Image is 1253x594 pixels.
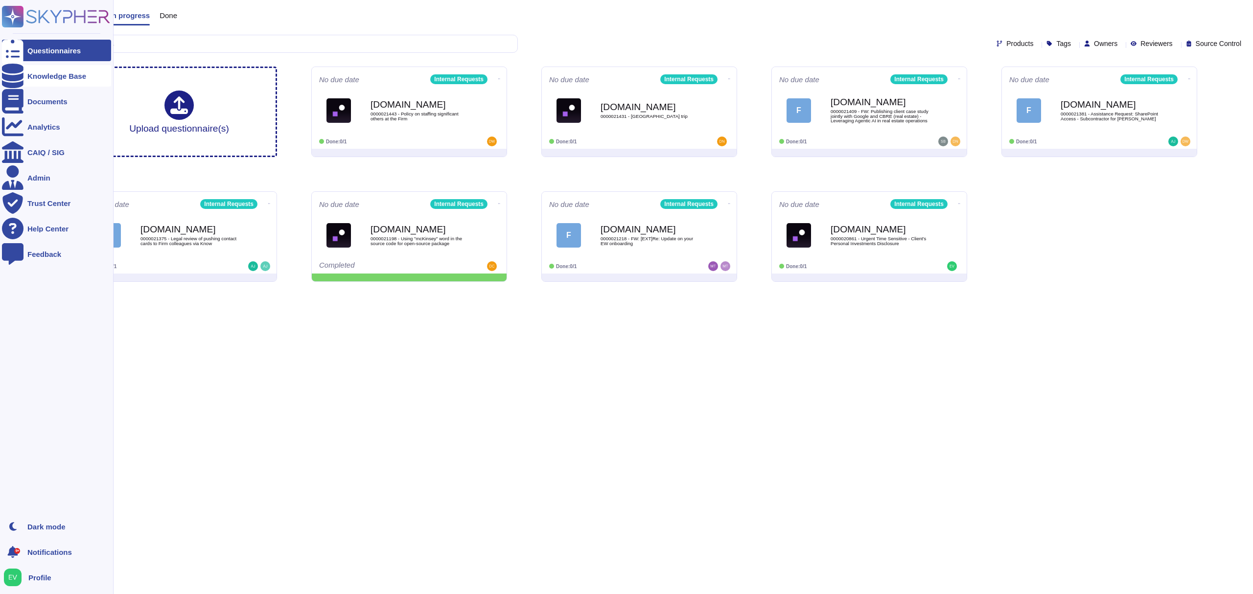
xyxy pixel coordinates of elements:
[708,261,718,271] img: user
[831,109,928,123] span: 0000021409 - FW: Publishing client case study jointly with Google and CBRE (real estate) - Levera...
[556,264,577,269] span: Done: 0/1
[2,192,111,214] a: Trust Center
[1016,139,1037,144] span: Done: 0/1
[1061,100,1159,109] b: [DOMAIN_NAME]
[601,225,698,234] b: [DOMAIN_NAME]
[430,74,487,84] div: Internal Requests
[27,98,68,105] div: Documents
[1061,112,1159,121] span: 0000021381 - Assistance Request: SharePoint Access - Subcontractor for [PERSON_NAME]
[200,199,257,209] div: Internal Requests
[2,567,28,588] button: user
[717,137,727,146] img: user
[1140,40,1172,47] span: Reviewers
[371,100,468,109] b: [DOMAIN_NAME]
[779,201,819,208] span: No due date
[890,199,948,209] div: Internal Requests
[129,91,229,133] div: Upload questionnaire(s)
[660,199,718,209] div: Internal Requests
[1120,74,1178,84] div: Internal Requests
[27,225,69,232] div: Help Center
[779,76,819,83] span: No due date
[831,97,928,107] b: [DOMAIN_NAME]
[2,243,111,265] a: Feedback
[260,261,270,271] img: user
[557,223,581,248] div: F
[947,261,957,271] img: user
[549,201,589,208] span: No due date
[371,225,468,234] b: [DOMAIN_NAME]
[2,65,111,87] a: Knowledge Base
[601,102,698,112] b: [DOMAIN_NAME]
[110,12,150,19] span: In progress
[787,223,811,248] img: Logo
[160,12,177,19] span: Done
[326,98,351,123] img: Logo
[549,76,589,83] span: No due date
[890,74,948,84] div: Internal Requests
[319,201,359,208] span: No due date
[660,74,718,84] div: Internal Requests
[1168,137,1178,146] img: user
[430,199,487,209] div: Internal Requests
[2,116,111,137] a: Analytics
[831,225,928,234] b: [DOMAIN_NAME]
[938,137,948,146] img: user
[1009,76,1049,83] span: No due date
[371,112,468,121] span: 0000021443 - Policy on staffing significant others at the Firm
[14,548,20,554] div: 9+
[371,236,468,246] span: 0000021198 - Using "mcKinsey" word in the source code for open-source package
[27,47,81,54] div: Questionnaires
[27,523,66,530] div: Dark mode
[1006,40,1033,47] span: Products
[140,236,238,246] span: 0000021375 - Legal review of pushing contact cards to Firm colleagues via Know
[2,91,111,112] a: Documents
[487,137,497,146] img: user
[319,76,359,83] span: No due date
[27,251,61,258] div: Feedback
[601,114,698,119] span: 0000021431 - [GEOGRAPHIC_DATA] trip
[786,264,807,269] span: Done: 0/1
[27,123,60,131] div: Analytics
[720,261,730,271] img: user
[601,236,698,246] span: 0000021218 - FW: [EXT]Re: Update on your EW onboarding
[557,98,581,123] img: Logo
[1056,40,1071,47] span: Tags
[787,98,811,123] div: F
[27,72,86,80] div: Knowledge Base
[326,223,351,248] img: Logo
[2,167,111,188] a: Admin
[1094,40,1117,47] span: Owners
[319,261,439,271] div: Completed
[27,548,72,556] span: Notifications
[28,574,51,581] span: Profile
[27,149,65,156] div: CAIQ / SIG
[27,174,50,182] div: Admin
[2,40,111,61] a: Questionnaires
[2,141,111,163] a: CAIQ / SIG
[39,35,517,52] input: Search by keywords
[556,139,577,144] span: Done: 0/1
[2,218,111,239] a: Help Center
[4,569,22,586] img: user
[487,261,497,271] img: user
[326,139,347,144] span: Done: 0/1
[951,137,960,146] img: user
[1181,137,1190,146] img: user
[140,225,238,234] b: [DOMAIN_NAME]
[27,200,70,207] div: Trust Center
[248,261,258,271] img: user
[786,139,807,144] span: Done: 0/1
[1017,98,1041,123] div: F
[1196,40,1241,47] span: Source Control
[831,236,928,246] span: 0000020861 - Urgent Time Sensitive - Client's Personal Investments Disclosure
